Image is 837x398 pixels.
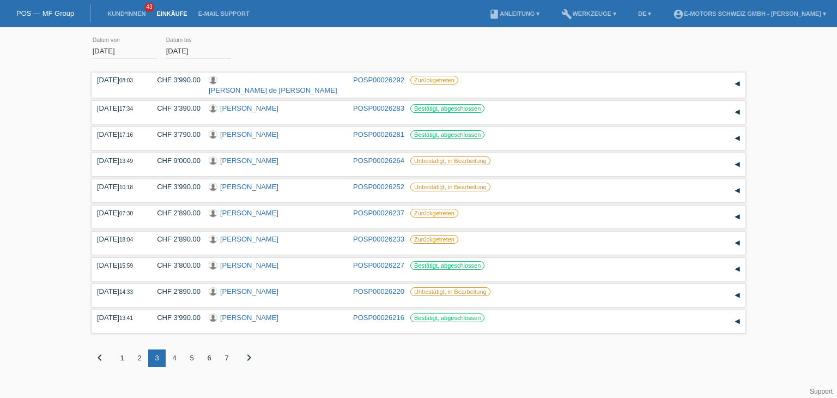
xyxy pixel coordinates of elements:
[220,287,278,296] a: [PERSON_NAME]
[729,287,745,304] div: auf-/zuklappen
[410,183,490,191] label: Unbestätigt, in Bearbeitung
[220,183,278,191] a: [PERSON_NAME]
[410,313,484,322] label: Bestätigt, abgeschlossen
[97,313,141,322] div: [DATE]
[353,130,404,138] a: POSP00026281
[149,209,201,217] div: CHF 2'890.00
[353,76,404,84] a: POSP00026292
[119,184,133,190] span: 10:18
[209,86,337,94] a: [PERSON_NAME] de [PERSON_NAME]
[410,130,484,139] label: Bestätigt, abgeschlossen
[97,183,141,191] div: [DATE]
[729,76,745,92] div: auf-/zuklappen
[102,10,151,17] a: Kund*innen
[97,76,141,84] div: [DATE]
[353,183,404,191] a: POSP00026252
[119,263,133,269] span: 15:59
[201,349,218,367] div: 6
[729,209,745,225] div: auf-/zuklappen
[410,104,484,113] label: Bestätigt, abgeschlossen
[561,9,572,20] i: build
[353,156,404,165] a: POSP00026264
[729,313,745,330] div: auf-/zuklappen
[149,287,201,296] div: CHF 2'890.00
[410,235,458,244] label: Zurückgetreten
[410,156,490,165] label: Unbestätigt, in Bearbeitung
[97,287,141,296] div: [DATE]
[149,261,201,269] div: CHF 3'800.00
[410,209,458,218] label: Zurückgetreten
[119,289,133,295] span: 14:33
[220,235,278,243] a: [PERSON_NAME]
[149,183,201,191] div: CHF 3'990.00
[353,104,404,112] a: POSP00026283
[729,156,745,173] div: auf-/zuklappen
[410,261,484,270] label: Bestätigt, abgeschlossen
[149,76,201,84] div: CHF 3'990.00
[668,10,832,17] a: account_circleE-Motors Schweiz GmbH - [PERSON_NAME] ▾
[353,261,404,269] a: POSP00026227
[119,106,133,112] span: 17:34
[97,104,141,112] div: [DATE]
[353,235,404,243] a: POSP00026233
[113,349,131,367] div: 1
[119,132,133,138] span: 17:16
[483,10,545,17] a: bookAnleitung ▾
[119,237,133,243] span: 18:04
[183,349,201,367] div: 5
[353,209,404,217] a: POSP00026237
[149,235,201,243] div: CHF 2'890.00
[97,130,141,138] div: [DATE]
[729,183,745,199] div: auf-/zuklappen
[729,261,745,278] div: auf-/zuklappen
[119,315,133,321] span: 13:41
[220,104,278,112] a: [PERSON_NAME]
[119,210,133,216] span: 07:30
[93,351,106,364] i: chevron_left
[149,313,201,322] div: CHF 3'990.00
[97,261,141,269] div: [DATE]
[810,388,833,395] a: Support
[151,10,192,17] a: Einkäufe
[556,10,622,17] a: buildWerkzeuge ▾
[193,10,255,17] a: E-Mail Support
[131,349,148,367] div: 2
[149,104,201,112] div: CHF 3'390.00
[220,130,278,138] a: [PERSON_NAME]
[144,3,154,12] span: 43
[218,349,235,367] div: 7
[220,313,278,322] a: [PERSON_NAME]
[353,313,404,322] a: POSP00026216
[119,77,133,83] span: 08:03
[673,9,684,20] i: account_circle
[220,209,278,217] a: [PERSON_NAME]
[489,9,500,20] i: book
[633,10,657,17] a: DE ▾
[16,9,74,17] a: POS — MF Group
[353,287,404,296] a: POSP00026220
[220,261,278,269] a: [PERSON_NAME]
[148,349,166,367] div: 3
[166,349,183,367] div: 4
[97,235,141,243] div: [DATE]
[97,209,141,217] div: [DATE]
[410,76,458,85] label: Zurückgetreten
[119,158,133,164] span: 13:49
[149,156,201,165] div: CHF 9'000.00
[97,156,141,165] div: [DATE]
[729,235,745,251] div: auf-/zuklappen
[242,351,256,364] i: chevron_right
[729,104,745,120] div: auf-/zuklappen
[729,130,745,147] div: auf-/zuklappen
[410,287,490,296] label: Unbestätigt, in Bearbeitung
[220,156,278,165] a: [PERSON_NAME]
[149,130,201,138] div: CHF 3'790.00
